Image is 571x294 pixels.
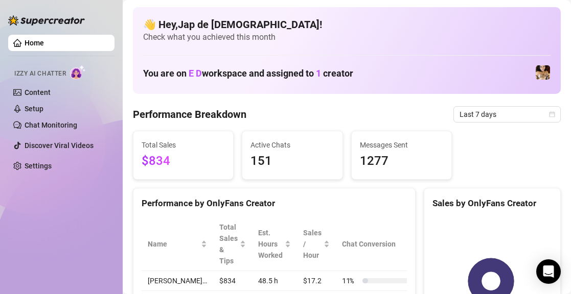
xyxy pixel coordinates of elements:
[258,227,283,261] div: Est. Hours Worked
[432,197,552,210] div: Sales by OnlyFans Creator
[549,111,555,117] span: calendar
[219,222,238,266] span: Total Sales & Tips
[252,271,297,291] td: 48.5 h
[142,152,225,171] span: $834
[143,17,551,32] h4: 👋 Hey, Jap de [DEMOGRAPHIC_DATA] !
[142,139,225,151] span: Total Sales
[316,68,321,79] span: 1
[8,15,85,26] img: logo-BBDzfeDw.svg
[133,107,246,121] h4: Performance Breakdown
[297,217,336,271] th: Sales / Hour
[25,121,77,129] a: Chat Monitoring
[342,275,358,286] span: 11 %
[536,65,550,80] img: vixie
[142,197,407,210] div: Performance by OnlyFans Creator
[189,68,202,79] span: E D
[342,238,408,250] span: Chat Conversion
[536,259,561,284] div: Open Intercom Messenger
[143,32,551,43] span: Check what you achieved this month
[250,152,334,171] span: 151
[297,271,336,291] td: $17.2
[25,141,94,150] a: Discover Viral Videos
[142,271,213,291] td: [PERSON_NAME]…
[360,139,443,151] span: Messages Sent
[148,238,199,250] span: Name
[25,39,44,47] a: Home
[142,217,213,271] th: Name
[25,88,51,96] a: Content
[303,227,322,261] span: Sales / Hour
[360,152,443,171] span: 1277
[460,107,555,122] span: Last 7 days
[143,68,353,79] h1: You are on workspace and assigned to creator
[70,65,86,80] img: AI Chatter
[250,139,334,151] span: Active Chats
[14,69,66,79] span: Izzy AI Chatter
[213,271,252,291] td: $834
[25,162,52,170] a: Settings
[25,105,43,113] a: Setup
[213,217,252,271] th: Total Sales & Tips
[336,217,422,271] th: Chat Conversion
